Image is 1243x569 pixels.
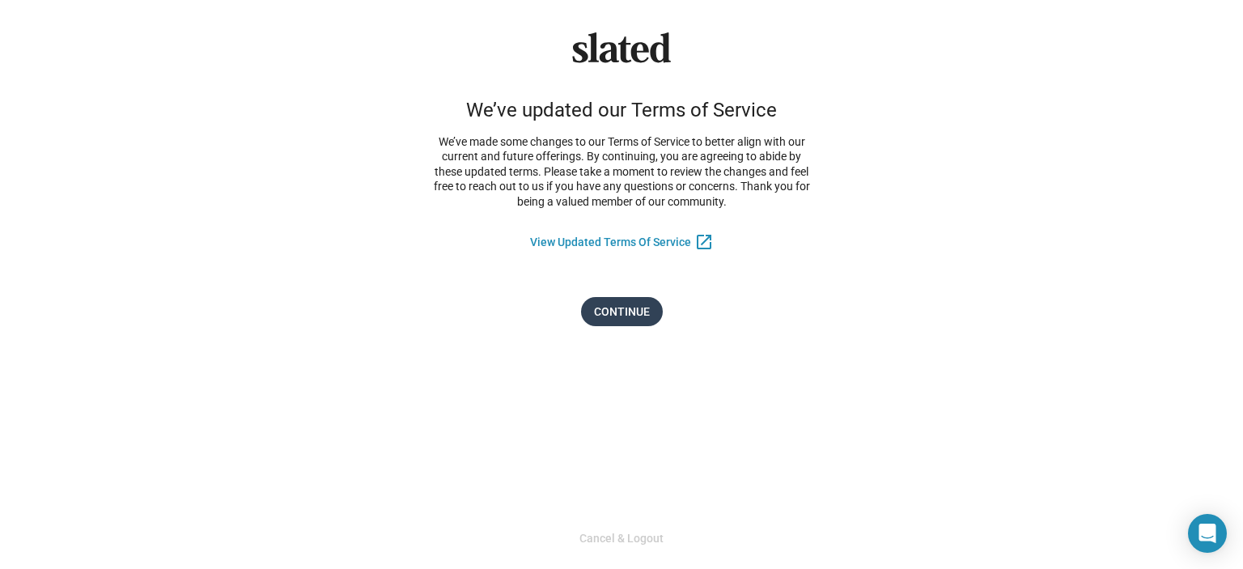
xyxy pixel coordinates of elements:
a: View Updated Terms Of Service [530,236,691,248]
a: Cancel & Logout [579,532,664,545]
button: Continue [581,297,663,326]
p: We’ve made some changes to our Terms of Service to better align with our current and future offer... [427,134,816,210]
div: We’ve updated our Terms of Service [466,99,777,121]
div: Open Intercom Messenger [1188,514,1227,553]
mat-icon: open_in_new [694,232,714,252]
span: Continue [594,297,650,326]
